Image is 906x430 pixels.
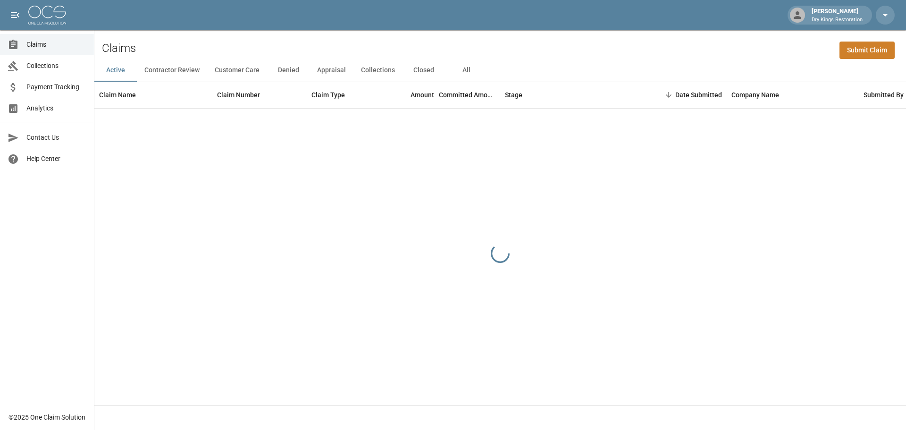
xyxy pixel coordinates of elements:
div: Submitted By [864,82,904,108]
div: [PERSON_NAME] [808,7,866,24]
button: Appraisal [310,59,353,82]
div: Claim Type [311,82,345,108]
span: Help Center [26,154,86,164]
div: Date Submitted [642,82,727,108]
button: open drawer [6,6,25,25]
button: Sort [662,88,675,101]
div: Committed Amount [439,82,495,108]
button: Collections [353,59,403,82]
div: Amount [411,82,434,108]
div: Company Name [731,82,779,108]
button: All [445,59,487,82]
div: © 2025 One Claim Solution [8,413,85,422]
div: Company Name [727,82,859,108]
button: Customer Care [207,59,267,82]
p: Dry Kings Restoration [812,16,863,24]
div: Claim Number [217,82,260,108]
button: Closed [403,59,445,82]
span: Analytics [26,103,86,113]
span: Claims [26,40,86,50]
button: Denied [267,59,310,82]
div: Claim Name [99,82,136,108]
img: ocs-logo-white-transparent.png [28,6,66,25]
div: Date Submitted [675,82,722,108]
span: Contact Us [26,133,86,143]
span: Collections [26,61,86,71]
div: Amount [377,82,439,108]
a: Submit Claim [839,42,895,59]
div: Stage [505,82,522,108]
button: Contractor Review [137,59,207,82]
div: Stage [500,82,642,108]
span: Payment Tracking [26,82,86,92]
div: Claim Type [307,82,377,108]
div: dynamic tabs [94,59,906,82]
div: Committed Amount [439,82,500,108]
div: Claim Number [212,82,307,108]
button: Active [94,59,137,82]
h2: Claims [102,42,136,55]
div: Claim Name [94,82,212,108]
